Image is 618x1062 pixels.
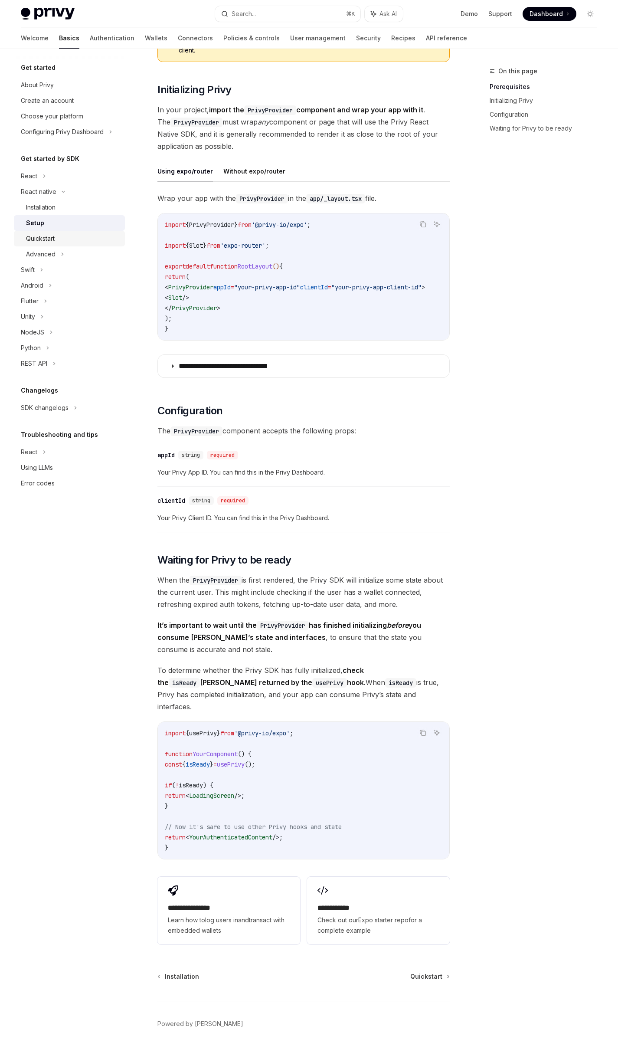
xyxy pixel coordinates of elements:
a: API reference [426,28,467,49]
button: Ask AI [431,219,442,230]
span: > [217,304,220,312]
button: Ask AI [431,727,442,738]
span: LoadingScreen [189,792,234,800]
div: Using LLMs [21,462,53,473]
a: Error codes [14,475,125,491]
a: Initializing Privy [490,94,604,108]
div: required [217,496,249,505]
div: React [21,171,37,181]
span: '@privy-io/expo' [252,221,307,229]
a: Demo [461,10,478,18]
span: YourComponent [193,750,238,758]
span: } [210,760,213,768]
span: { [186,242,189,249]
div: React [21,447,37,457]
span: import [165,221,186,229]
code: app/_layout.tsx [306,194,365,203]
code: PrivyProvider [257,621,309,630]
span: { [186,221,189,229]
span: const [165,760,182,768]
a: Wallets [145,28,167,49]
span: When the is first rendered, the Privy SDK will initialize some state about the current user. This... [157,574,450,610]
span: PrivyProvider [172,304,217,312]
span: } [234,221,238,229]
strong: It’s important to wait until the has finished initializing you consume [PERSON_NAME]’s state and ... [157,621,421,642]
span: 'expo-router' [220,242,265,249]
h5: Get started by SDK [21,154,79,164]
span: clientId [300,283,328,291]
code: PrivyProvider [244,105,296,115]
span: isReady [179,781,203,789]
span: ; [241,792,245,800]
button: Copy the contents from the code block [417,727,428,738]
span: export [165,262,186,270]
div: Create an account [21,95,74,106]
button: Copy the contents from the code block [417,219,428,230]
span: usePrivy [217,760,245,768]
div: appId [157,451,175,459]
a: Authentication [90,28,134,49]
span: // Now it's safe to use other Privy hooks and state [165,823,342,831]
button: Without expo/router [223,161,285,181]
span: PrivyProvider [189,221,234,229]
a: Recipes [391,28,415,49]
code: PrivyProvider [236,194,288,203]
span: To determine whether the Privy SDK has fully initialized, When is true, Privy has completed initi... [157,664,450,713]
a: Welcome [21,28,49,49]
span: Your Privy App ID. You can find this in the Privy Dashboard. [157,467,450,478]
span: from [220,729,234,737]
span: "your-privy-app-client-id" [331,283,422,291]
div: Swift [21,265,35,275]
span: Slot [189,242,203,249]
span: Configuration [157,404,222,418]
div: React native [21,187,56,197]
span: import [165,729,186,737]
span: if [165,781,172,789]
h5: Changelogs [21,385,58,396]
span: ; [265,242,269,249]
span: "your-privy-app-id" [234,283,300,291]
div: Android [21,280,43,291]
a: Powered by [PERSON_NAME] [157,1019,243,1028]
span: Ask AI [379,10,397,18]
a: Setup [14,215,125,231]
span: (); [245,760,255,768]
code: PrivyProvider [170,426,222,436]
code: PrivyProvider [170,118,222,127]
span: , to ensure that the state you consume is accurate and not stale. [157,619,450,656]
em: any [258,118,269,126]
a: Quickstart [14,231,125,246]
div: required [207,451,238,459]
em: before [387,621,409,629]
a: **** **** **** *Learn how tolog users inandtransact with embedded wallets [157,877,300,944]
span: return [165,833,186,841]
span: default [186,262,210,270]
a: Choose your platform [14,108,125,124]
span: Your Privy Client ID. You can find this in the Privy Dashboard. [157,513,450,523]
span: = [328,283,331,291]
div: About Privy [21,80,54,90]
a: Create an account [14,93,125,108]
span: PrivyProvider [168,283,213,291]
div: Error codes [21,478,55,488]
span: } [165,325,168,333]
span: appId [213,283,231,291]
span: () { [238,750,252,758]
span: /> [182,294,189,302]
span: from [238,221,252,229]
span: import [165,242,186,249]
span: } [165,844,168,852]
span: ( [172,781,175,789]
span: string [182,452,200,459]
span: Initializing Privy [157,83,231,97]
span: Learn how to and [168,915,290,936]
div: Python [21,343,41,353]
div: Setup [26,218,44,228]
button: Search...⌘K [215,6,360,22]
span: } [165,802,168,810]
span: < [186,792,189,800]
span: RootLayout [238,262,272,270]
code: usePrivy [312,678,347,688]
span: In your project, . The must wrap component or page that will use the Privy React Native SDK, and ... [157,104,450,152]
a: **** **** **Check out ourExpo starter repofor a complete example [307,877,450,944]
